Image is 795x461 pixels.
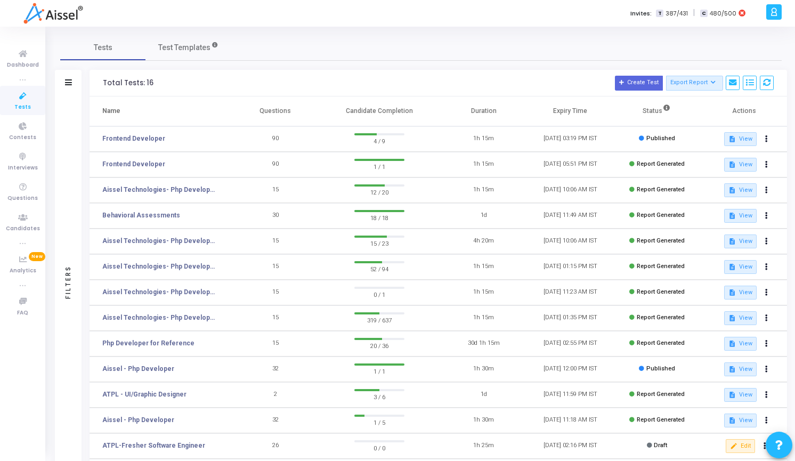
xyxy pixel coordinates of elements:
[232,126,319,152] td: 90
[637,186,685,193] span: Report Generated
[724,132,757,146] button: View
[724,388,757,402] button: View
[354,187,404,197] span: 12 / 20
[90,96,232,126] th: Name
[232,305,319,331] td: 15
[440,280,527,305] td: 1h 15m
[527,203,614,229] td: [DATE] 11:49 AM IST
[102,262,215,271] a: Aissel Technologies- Php Developer-
[637,288,685,295] span: Report Generated
[728,417,736,424] mat-icon: description
[354,366,404,376] span: 1 / 1
[527,357,614,382] td: [DATE] 12:00 PM IST
[646,365,675,372] span: Published
[354,238,404,248] span: 15 / 23
[17,309,28,318] span: FAQ
[527,152,614,177] td: [DATE] 05:51 PM IST
[232,254,319,280] td: 15
[728,238,736,245] mat-icon: description
[728,187,736,194] mat-icon: description
[440,408,527,433] td: 1h 30m
[630,9,652,18] label: Invites:
[102,236,215,246] a: Aissel Technologies- Php Developer-
[10,266,36,276] span: Analytics
[232,152,319,177] td: 90
[440,331,527,357] td: 30d 1h 15m
[103,79,153,87] div: Total Tests: 16
[728,263,736,271] mat-icon: description
[637,263,685,270] span: Report Generated
[646,135,675,142] span: Published
[614,96,701,126] th: Status
[102,185,215,195] a: Aissel Technologies- Php Developer-
[440,96,527,126] th: Duration
[8,164,38,173] span: Interviews
[710,9,736,18] span: 480/500
[440,357,527,382] td: 1h 30m
[527,382,614,408] td: [DATE] 11:59 PM IST
[637,391,685,398] span: Report Generated
[7,194,38,203] span: Questions
[726,439,755,453] button: Edit
[232,357,319,382] td: 32
[102,415,174,425] a: Aissel - Php Developer
[637,212,685,219] span: Report Generated
[232,382,319,408] td: 2
[440,203,527,229] td: 1d
[14,103,31,112] span: Tests
[724,183,757,197] button: View
[319,96,440,126] th: Candidate Completion
[102,287,215,297] a: Aissel Technologies- Php Developer-
[102,441,205,450] a: ATPL-Fresher Software Engineer
[440,305,527,331] td: 1h 15m
[232,203,319,229] td: 30
[102,364,174,374] a: Aissel - Php Developer
[158,42,210,53] span: Test Templates
[102,390,186,399] a: ATPL - UI/Graphic Designer
[232,96,319,126] th: Questions
[527,331,614,357] td: [DATE] 02:55 PM IST
[728,340,736,347] mat-icon: description
[354,263,404,274] span: 52 / 94
[6,224,40,233] span: Candidates
[637,339,685,346] span: Report Generated
[232,229,319,254] td: 15
[724,311,757,325] button: View
[637,416,685,423] span: Report Generated
[666,9,688,18] span: 387/431
[700,96,787,126] th: Actions
[354,135,404,146] span: 4 / 9
[637,160,685,167] span: Report Generated
[728,212,736,220] mat-icon: description
[527,254,614,280] td: [DATE] 01:15 PM IST
[354,340,404,351] span: 20 / 36
[232,408,319,433] td: 32
[728,366,736,373] mat-icon: description
[440,433,527,459] td: 1h 25m
[354,314,404,325] span: 319 / 637
[440,152,527,177] td: 1h 15m
[102,338,194,348] a: Php Developer for Reference
[440,177,527,203] td: 1h 15m
[730,442,737,450] mat-icon: edit
[654,442,667,449] span: Draft
[615,76,663,91] button: Create Test
[527,433,614,459] td: [DATE] 02:16 PM IST
[232,177,319,203] td: 15
[724,362,757,376] button: View
[728,391,736,399] mat-icon: description
[102,211,180,220] a: Behavioral Assessments
[63,223,73,341] div: Filters
[637,314,685,321] span: Report Generated
[724,414,757,427] button: View
[29,252,45,261] span: New
[527,408,614,433] td: [DATE] 11:18 AM IST
[94,42,112,53] span: Tests
[666,76,723,91] button: Export Report
[354,161,404,172] span: 1 / 1
[102,134,165,143] a: Frontend Developer
[527,96,614,126] th: Expiry Time
[527,280,614,305] td: [DATE] 11:23 AM IST
[440,254,527,280] td: 1h 15m
[724,158,757,172] button: View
